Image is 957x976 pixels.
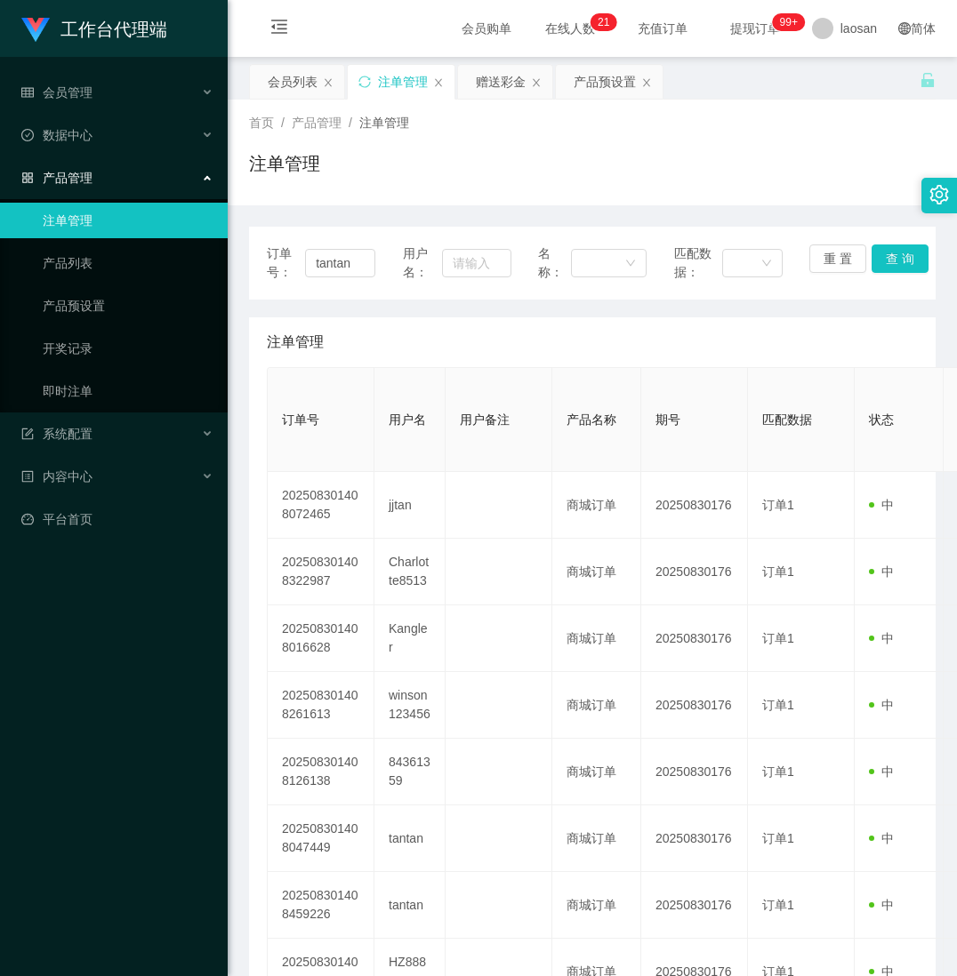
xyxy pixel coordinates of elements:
[374,539,446,605] td: Charlotte8513
[721,22,789,35] span: 提现订单
[267,244,305,282] span: 订单号：
[21,469,92,484] span: 内容中心
[641,872,748,939] td: 20250830176
[629,22,696,35] span: 充值订单
[762,564,794,579] span: 订单1
[552,472,641,539] td: 商城订单
[476,65,526,99] div: 赠送彩金
[268,672,374,739] td: 202508301408261613
[869,831,894,845] span: 中
[249,150,320,177] h1: 注单管理
[267,332,324,353] span: 注单管理
[574,65,636,99] div: 产品预设置
[552,739,641,805] td: 商城订单
[282,412,319,427] span: 订单号
[552,605,641,672] td: 商城订单
[869,898,894,912] span: 中
[268,605,374,672] td: 202508301408016628
[641,672,748,739] td: 20250830176
[21,18,50,43] img: logo.9652507e.png
[21,172,34,184] i: 图标: appstore-o
[433,77,444,88] i: 图标: close
[625,258,636,270] i: 图标: down
[761,258,772,270] i: 图标: down
[249,116,274,130] span: 首页
[21,85,92,100] span: 会员管理
[598,13,604,31] p: 2
[869,412,894,427] span: 状态
[249,1,310,58] i: 图标: menu-fold
[567,412,616,427] span: 产品名称
[374,472,446,539] td: jjtan
[21,171,92,185] span: 产品管理
[920,72,936,88] i: 图标: unlock
[655,412,680,427] span: 期号
[641,77,652,88] i: 图标: close
[869,498,894,512] span: 中
[552,672,641,739] td: 商城订单
[21,470,34,483] i: 图标: profile
[591,13,616,31] sup: 21
[538,244,571,282] span: 名称：
[374,739,446,805] td: 84361359
[641,805,748,872] td: 20250830176
[43,245,213,281] a: 产品列表
[641,539,748,605] td: 20250830176
[358,76,371,88] i: 图标: sync
[762,898,794,912] span: 订单1
[359,116,409,130] span: 注单管理
[929,185,949,204] i: 图标: setting
[773,13,805,31] sup: 1026
[374,605,446,672] td: Kangler
[268,805,374,872] td: 202508301408047449
[442,249,511,277] input: 请输入
[641,472,748,539] td: 20250830176
[43,331,213,366] a: 开奖记录
[531,77,542,88] i: 图标: close
[305,249,375,277] input: 请输入
[869,631,894,645] span: 中
[762,412,812,427] span: 匹配数据
[349,116,352,130] span: /
[374,672,446,739] td: winson123456
[268,872,374,939] td: 202508301408459226
[21,21,167,36] a: 工作台代理端
[268,539,374,605] td: 202508301408322987
[268,472,374,539] td: 202508301408072465
[21,86,34,99] i: 图标: table
[762,764,794,779] span: 订单1
[403,244,442,282] span: 用户名：
[762,498,794,512] span: 订单1
[21,428,34,440] i: 图标: form
[872,244,929,273] button: 查 询
[374,872,446,939] td: tantan
[43,203,213,238] a: 注单管理
[378,65,428,99] div: 注单管理
[762,631,794,645] span: 订单1
[268,65,318,99] div: 会员列表
[809,244,866,273] button: 重 置
[21,427,92,441] span: 系统配置
[641,605,748,672] td: 20250830176
[43,288,213,324] a: 产品预设置
[552,872,641,939] td: 商城订单
[323,77,334,88] i: 图标: close
[552,539,641,605] td: 商城订单
[281,116,285,130] span: /
[762,831,794,845] span: 订单1
[43,373,213,409] a: 即时注单
[374,805,446,872] td: tantan
[292,116,342,130] span: 产品管理
[536,22,604,35] span: 在线人数
[60,1,167,58] h1: 工作台代理端
[460,412,510,427] span: 用户备注
[389,412,426,427] span: 用户名
[552,805,641,872] td: 商城订单
[21,128,92,142] span: 数据中心
[641,739,748,805] td: 20250830176
[898,22,911,35] i: 图标: global
[21,501,213,537] a: 图标: dashboard平台首页
[674,244,723,282] span: 匹配数据：
[604,13,610,31] p: 1
[268,739,374,805] td: 202508301408126138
